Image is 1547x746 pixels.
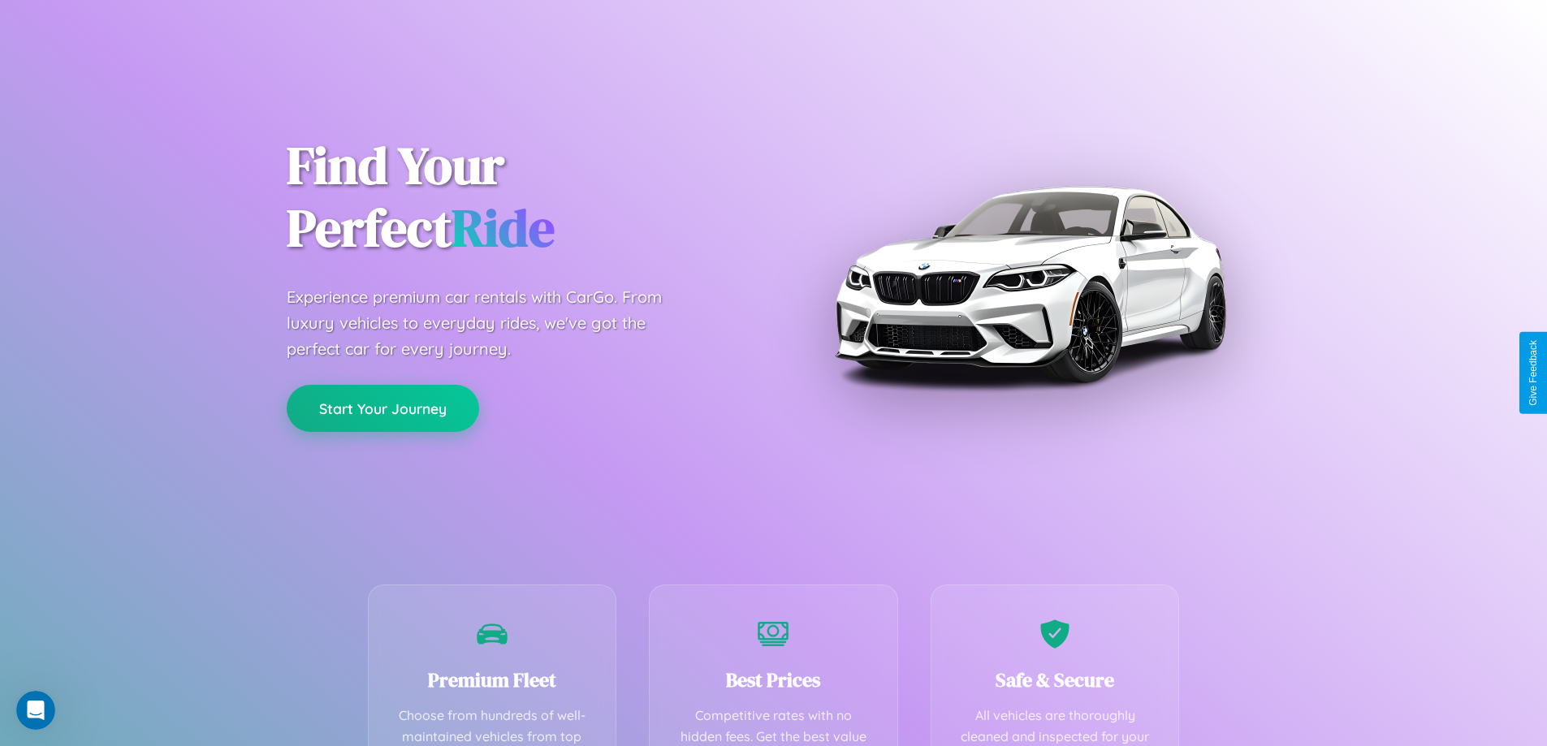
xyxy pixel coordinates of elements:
button: Start Your Journey [287,385,479,432]
p: Experience premium car rentals with CarGo. From luxury vehicles to everyday rides, we've got the ... [287,284,693,362]
img: Premium BMW car rental vehicle [827,81,1233,487]
h3: Safe & Secure [956,666,1155,693]
h1: Find Your Perfect [287,135,750,260]
h3: Best Prices [674,666,873,693]
div: Give Feedback [1528,340,1539,406]
iframe: Intercom live chat [16,691,55,730]
span: Ride [452,192,555,263]
h3: Premium Fleet [393,666,592,693]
